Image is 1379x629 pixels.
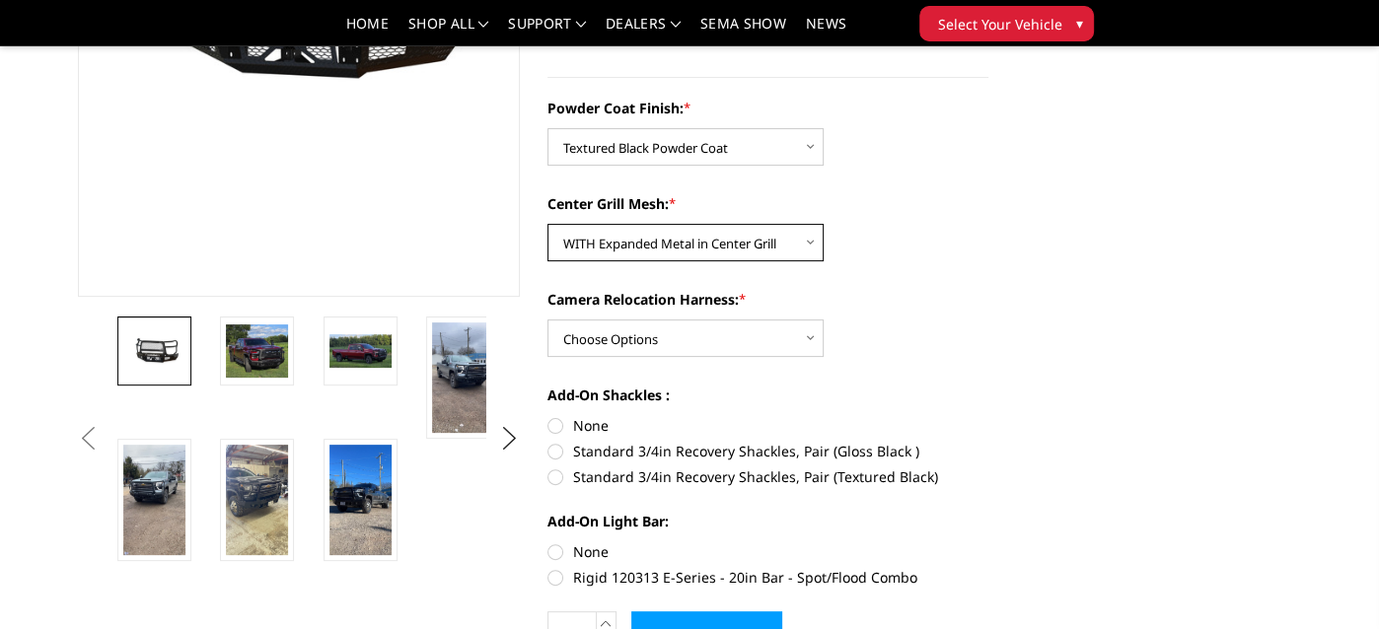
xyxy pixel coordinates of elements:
label: Camera Relocation Harness: [547,289,989,310]
img: 2024-2025 Chevrolet 2500-3500 - FT Series - Extreme Front Bumper [329,445,392,555]
img: 2024-2025 Chevrolet 2500-3500 - FT Series - Extreme Front Bumper [432,322,494,433]
button: Select Your Vehicle [919,6,1094,41]
label: Add-On Shackles : [547,384,989,405]
button: Next [494,424,524,454]
img: 2024-2025 Chevrolet 2500-3500 - FT Series - Extreme Front Bumper [329,334,392,368]
label: Powder Coat Finish: [547,98,989,118]
label: Center Grill Mesh: [547,193,989,214]
a: Dealers [606,17,681,45]
button: Previous [73,424,103,454]
span: Select Your Vehicle [938,14,1062,35]
a: Support [508,17,586,45]
img: 2024-2025 Chevrolet 2500-3500 - FT Series - Extreme Front Bumper [123,445,185,555]
label: None [547,541,989,562]
label: Standard 3/4in Recovery Shackles, Pair (Gloss Black ) [547,441,989,461]
span: ▾ [1076,13,1083,34]
a: News [806,17,846,45]
label: Standard 3/4in Recovery Shackles, Pair (Textured Black) [547,466,989,487]
label: Add-On Light Bar: [547,511,989,531]
img: 2024-2025 Chevrolet 2500-3500 - FT Series - Extreme Front Bumper [226,324,288,378]
a: Home [346,17,389,45]
label: None [547,415,989,436]
img: 2024-2025 Chevrolet 2500-3500 - FT Series - Extreme Front Bumper [226,445,288,555]
a: SEMA Show [700,17,786,45]
img: 2024-2025 Chevrolet 2500-3500 - FT Series - Extreme Front Bumper [123,336,185,365]
a: shop all [408,17,488,45]
label: Rigid 120313 E-Series - 20in Bar - Spot/Flood Combo [547,567,989,588]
